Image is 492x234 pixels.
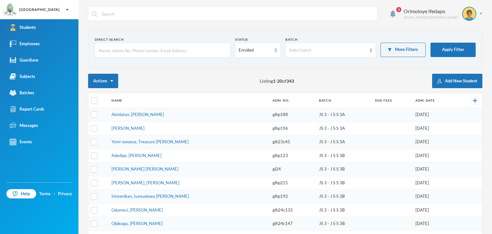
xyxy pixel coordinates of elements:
[269,217,316,231] td: glh24c147
[108,93,269,108] th: Name
[4,4,16,16] img: logo
[10,89,34,96] div: Batches
[111,194,189,199] a: Irinyenikan, Iyanuoluwa [PERSON_NAME]
[88,74,118,88] button: Actions
[10,57,38,63] div: Guardians
[10,40,40,47] div: Employees
[316,163,372,176] td: JS 3 - J S S 3B
[269,121,316,135] td: glhp196
[10,73,35,80] div: Subjects
[10,138,32,145] div: Events
[98,43,227,58] input: Name, Admin No, Phone number, Email Address
[316,121,372,135] td: JS 3 - J S S 3A
[412,163,457,176] td: [DATE]
[239,47,271,54] div: Enrolled
[39,191,51,197] a: Terms
[235,37,280,42] div: Status
[273,78,275,84] b: 1
[269,108,316,122] td: glhp188
[286,78,294,84] b: 343
[289,47,366,54] div: Select batch
[101,7,374,21] input: Search
[412,149,457,163] td: [DATE]
[269,135,316,149] td: glh23c45
[6,189,36,199] a: Help
[269,163,316,176] td: gl24
[10,122,38,129] div: Messages
[412,121,457,135] td: [DATE]
[269,176,316,190] td: glhp215
[316,176,372,190] td: JS 3 - J S S 3B
[54,191,55,197] div: ·
[111,180,179,185] a: [PERSON_NAME], [PERSON_NAME]
[58,191,72,197] a: Privacy
[396,7,401,12] span: 4
[404,15,457,20] div: [EMAIL_ADDRESS][DOMAIN_NAME]
[316,93,372,108] th: Batch
[269,203,316,217] td: glh24c133
[111,207,163,213] a: Odumesi, [PERSON_NAME]
[404,7,457,15] div: Orimoloye Ifedapo
[269,190,316,204] td: glhp192
[430,43,476,57] button: Apply Filter
[19,7,60,13] div: [GEOGRAPHIC_DATA]
[92,11,97,17] img: search
[412,217,457,231] td: [DATE]
[316,203,372,217] td: JS 3 - J S S 3B
[269,149,316,163] td: glhp123
[285,37,376,42] div: Batch
[111,126,144,131] a: [PERSON_NAME]
[111,221,163,226] a: Ojideagu, [PERSON_NAME]
[463,7,476,20] img: STUDENT
[473,98,477,103] img: +
[412,203,457,217] td: [DATE]
[316,108,372,122] td: JS 3 - J S S 3A
[260,78,294,84] span: Listing - of
[10,106,44,113] div: Report Cards
[316,190,372,204] td: JS 3 - J S S 3B
[111,139,189,144] a: Yomi-owoeye, Treasure [PERSON_NAME]
[111,166,178,171] a: [PERSON_NAME] [PERSON_NAME]
[412,135,457,149] td: [DATE]
[381,43,426,57] button: More Filters
[316,135,372,149] td: JS 3 - J S S 3A
[111,112,164,117] a: Akinlotan, [PERSON_NAME]
[432,74,482,88] button: Add New Student
[372,93,412,108] th: Due Fees
[277,78,282,84] b: 20
[316,217,372,231] td: JS 3 - J S S 3B
[111,153,161,158] a: Adedipe, [PERSON_NAME]
[412,176,457,190] td: [DATE]
[412,93,457,108] th: Adm. Date
[95,37,230,42] div: Direct Search
[412,190,457,204] td: [DATE]
[269,93,316,108] th: Adm. No.
[10,24,36,31] div: Students
[412,108,457,122] td: [DATE]
[316,149,372,163] td: JS 3 - J S S 3B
